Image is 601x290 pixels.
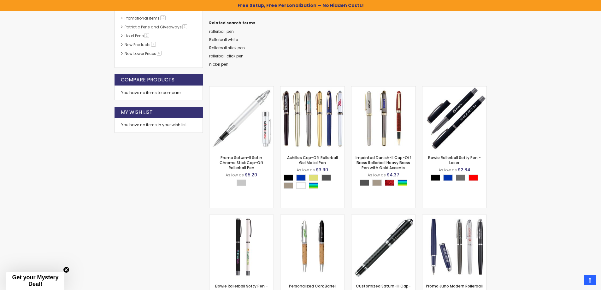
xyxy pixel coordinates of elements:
span: 12 [160,15,166,20]
div: You have no items in your wish list. [121,122,196,127]
div: Select A Color [431,175,481,182]
div: Nickel [372,180,382,186]
a: Achilles Cap-Off Rollerball Gel Metal Pen [287,155,338,165]
span: $3.90 [316,167,328,173]
a: Pens34 [123,7,142,12]
div: Select A Color [284,175,345,190]
a: Promo Saturn-II Satin Chrome Stick Cap-Off Rollerball Pen [220,155,263,170]
a: Achilles Cap-Off Rollerball Gel Metal Pen [280,86,345,92]
div: Get your Mystery Deal!Close teaser [6,272,64,290]
img: Personalized Cork Barrel Rollerball Cap-Off Pen [280,215,345,279]
span: As low as [297,167,315,173]
div: Blue [443,175,453,181]
img: Imprinted Danish-II Cap-Off Brass Rollerball Heavy Brass Pen with Gold Accents [351,86,415,151]
strong: Compare Products [121,76,174,83]
span: 2 [182,24,187,29]
img: Achilles Cap-Off Rollerball Gel Metal Pen [280,86,345,151]
div: Select A Color [237,180,249,187]
span: 6 [157,51,162,56]
a: Rollerball stick pen [209,45,245,50]
div: Assorted [398,180,407,186]
a: Bowie Rollerball Softy Pen - Laser [422,86,486,92]
img: Promo Saturn-II Satin Chrome Stick Cap-Off Rollerball Pen [209,86,274,151]
img: Promo Juno Modern Rollerball Metal Gel Ink Pen with Removable Cap & Chrome Pocket Clip [422,215,486,279]
a: Promotional Items12 [123,15,168,21]
button: Close teaser [63,267,69,273]
span: As low as [368,172,386,178]
span: 1 [144,33,149,38]
a: Personalized Cork Barrel Rollerball Cap-Off Pen [280,215,345,220]
a: rollerball pen [209,29,234,34]
div: You have no items to compare. [115,86,203,100]
span: $2.84 [458,167,470,173]
a: New Products7 [123,42,158,47]
div: Marble Burgundy [385,180,394,186]
div: Black [284,175,293,181]
span: $4.37 [387,172,399,178]
span: $5.20 [245,172,257,178]
span: Get your Mystery Deal! [12,274,58,287]
a: Rollerball white [209,37,238,42]
div: Red [468,175,478,181]
div: Grey [456,175,465,181]
div: Silver [237,180,246,186]
img: Bowie Rollerball Softy Pen - Laser [422,86,486,151]
a: Imprinted Danish-II Cap-Off Brass Rollerball Heavy Brass Pen with Gold Accents [356,155,411,170]
a: Bowie Rollerball Softy Pen - ColorJet [209,215,274,220]
a: rollerball click pen [209,53,244,59]
a: Hotel Pens​1 [123,33,151,38]
a: Bowie Rollerball Softy Pen - Laser [428,155,481,165]
img: Bowie Rollerball Softy Pen - ColorJet [209,215,274,279]
a: New Lower Prices6 [123,51,164,56]
div: Assorted [309,182,318,189]
a: Promo Juno Modern Rollerball Metal Gel Ink Pen with Removable Cap & Chrome Pocket Clip [422,215,486,220]
a: Customized Saturn-III Cap-Off Rollerball Gel Ink Pen with Removable Brass Cap [351,215,415,220]
a: Promo Saturn-II Satin Chrome Stick Cap-Off Rollerball Pen [209,86,274,92]
div: Blue [296,175,306,181]
dt: Related search terms [209,21,487,26]
div: Gold [309,175,318,181]
span: As low as [226,172,244,178]
div: Black [431,175,440,181]
span: 7 [151,42,156,47]
div: Nickel [284,182,293,189]
img: Customized Saturn-III Cap-Off Rollerball Gel Ink Pen with Removable Brass Cap [351,215,415,279]
div: White [296,182,306,189]
div: Gunmetal [360,180,369,186]
a: nickel pen [209,62,228,67]
span: As low as [439,167,457,173]
iframe: Google Customer Reviews [549,273,601,290]
a: Imprinted Danish-II Cap-Off Brass Rollerball Heavy Brass Pen with Gold Accents [351,86,415,92]
strong: My Wish List [121,109,153,116]
div: Gunmetal [321,175,331,181]
a: Patriotic Pens and Giveaways2 [123,24,189,30]
div: Select A Color [360,180,410,187]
